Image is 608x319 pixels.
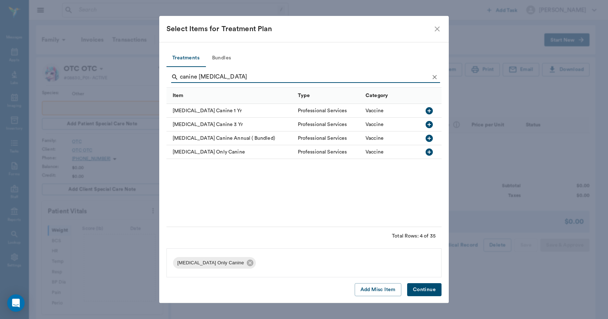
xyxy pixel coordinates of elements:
[166,131,294,145] div: [MEDICAL_DATA] Canine Annual ( Bundled)
[366,135,384,142] div: Vaccine
[366,121,384,128] div: Vaccine
[366,85,388,106] div: Category
[429,72,440,83] button: Clear
[166,118,294,131] div: [MEDICAL_DATA] Canine 3 Yr
[298,148,347,156] div: Professional Services
[433,25,442,33] button: close
[355,283,401,297] button: Add Misc Item
[298,85,310,106] div: Type
[166,145,294,159] div: [MEDICAL_DATA] Only Canine
[166,23,433,35] div: Select Items for Treatment Plan
[173,257,256,269] div: [MEDICAL_DATA] Only Canine
[166,104,294,118] div: [MEDICAL_DATA] Canine 1 Yr
[173,259,248,266] span: [MEDICAL_DATA] Only Canine
[362,88,420,104] div: Category
[173,85,183,106] div: Item
[298,135,347,142] div: Professional Services
[171,71,440,84] div: Search
[392,232,436,240] div: Total Rows: 4 of 35
[205,50,238,67] button: Bundles
[298,121,347,128] div: Professional Services
[166,88,294,104] div: Item
[180,71,429,83] input: Find a treatment
[166,50,205,67] button: Treatments
[294,88,362,104] div: Type
[366,107,384,114] div: Vaccine
[366,148,384,156] div: Vaccine
[407,283,442,297] button: Continue
[7,294,25,312] div: Open Intercom Messenger
[298,107,347,114] div: Professional Services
